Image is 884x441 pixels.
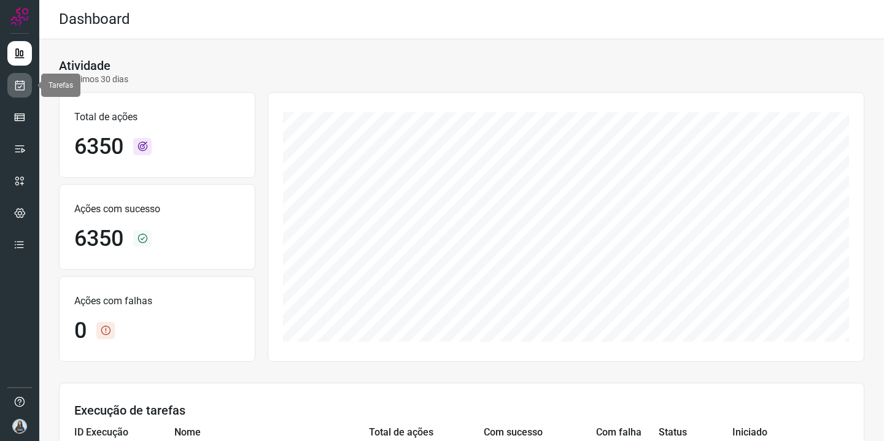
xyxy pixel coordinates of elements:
[74,110,240,125] p: Total de ações
[74,294,240,309] p: Ações com falhas
[59,10,130,28] h2: Dashboard
[48,81,73,90] span: Tarefas
[59,58,110,73] h3: Atividade
[74,226,123,252] h1: 6350
[59,73,128,86] p: Últimos 30 dias
[74,202,240,217] p: Ações com sucesso
[10,7,29,26] img: Logo
[74,318,87,344] h1: 0
[74,403,849,418] h3: Execução de tarefas
[12,419,27,434] img: fc58e68df51c897e9c2c34ad67654c41.jpeg
[74,134,123,160] h1: 6350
